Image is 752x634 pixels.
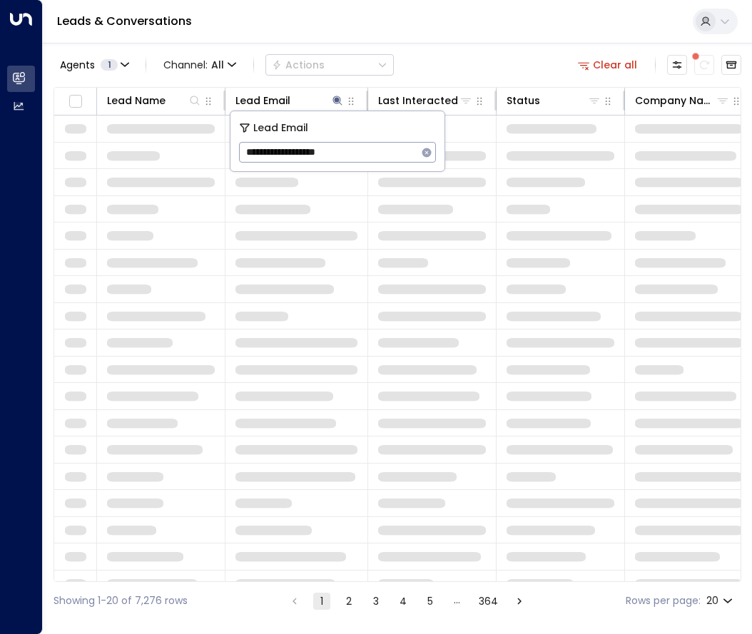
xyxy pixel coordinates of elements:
div: Lead Name [107,92,166,109]
div: Company Name [635,92,730,109]
div: Actions [272,58,325,71]
div: Status [507,92,540,109]
span: There are new threads available. Refresh the grid to view the latest updates. [694,55,714,75]
div: Lead Email [235,92,345,109]
div: Company Name [635,92,716,109]
button: Channel:All [158,55,242,75]
button: Go to next page [511,593,528,610]
div: Status [507,92,601,109]
div: Last Interacted [378,92,458,109]
button: Go to page 4 [395,593,412,610]
button: Agents1 [54,55,134,75]
span: Agents [60,60,95,70]
button: Actions [265,54,394,76]
label: Rows per page: [626,593,701,608]
button: Archived Leads [721,55,741,75]
button: page 1 [313,593,330,610]
div: Lead Name [107,92,202,109]
button: Go to page 364 [476,593,501,610]
button: Go to page 5 [422,593,439,610]
span: 1 [101,59,118,71]
div: … [449,593,466,610]
div: Button group with a nested menu [265,54,394,76]
span: All [211,59,224,71]
div: Showing 1-20 of 7,276 rows [54,593,188,608]
button: Go to page 3 [367,593,385,610]
div: Lead Email [235,92,290,109]
button: Customize [667,55,687,75]
button: Go to page 2 [340,593,357,610]
span: Channel: [158,55,242,75]
nav: pagination navigation [285,592,529,610]
div: 20 [706,590,736,611]
span: Lead Email [253,120,308,136]
div: Last Interacted [378,92,473,109]
a: Leads & Conversations [57,13,192,29]
button: Clear all [572,55,644,75]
